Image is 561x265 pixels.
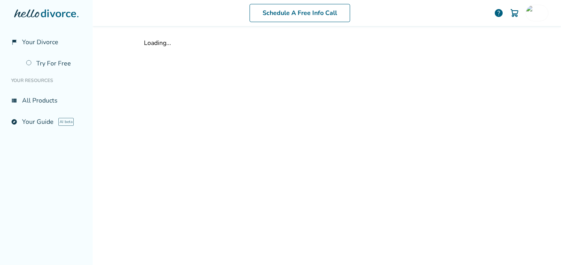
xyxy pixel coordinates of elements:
div: Loading... [144,39,510,47]
img: Cart [510,8,519,18]
a: Try For Free [21,54,86,73]
span: view_list [11,97,17,104]
span: Your Divorce [22,38,58,47]
li: Your Resources [6,73,86,88]
span: AI beta [58,118,74,126]
a: view_listAll Products [6,91,86,110]
a: help [494,8,503,18]
img: Lauren DeFilippo [526,5,542,21]
a: flag_2Your Divorce [6,33,86,51]
span: flag_2 [11,39,17,45]
span: explore [11,119,17,125]
a: Schedule A Free Info Call [250,4,350,22]
a: exploreYour GuideAI beta [6,113,86,131]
